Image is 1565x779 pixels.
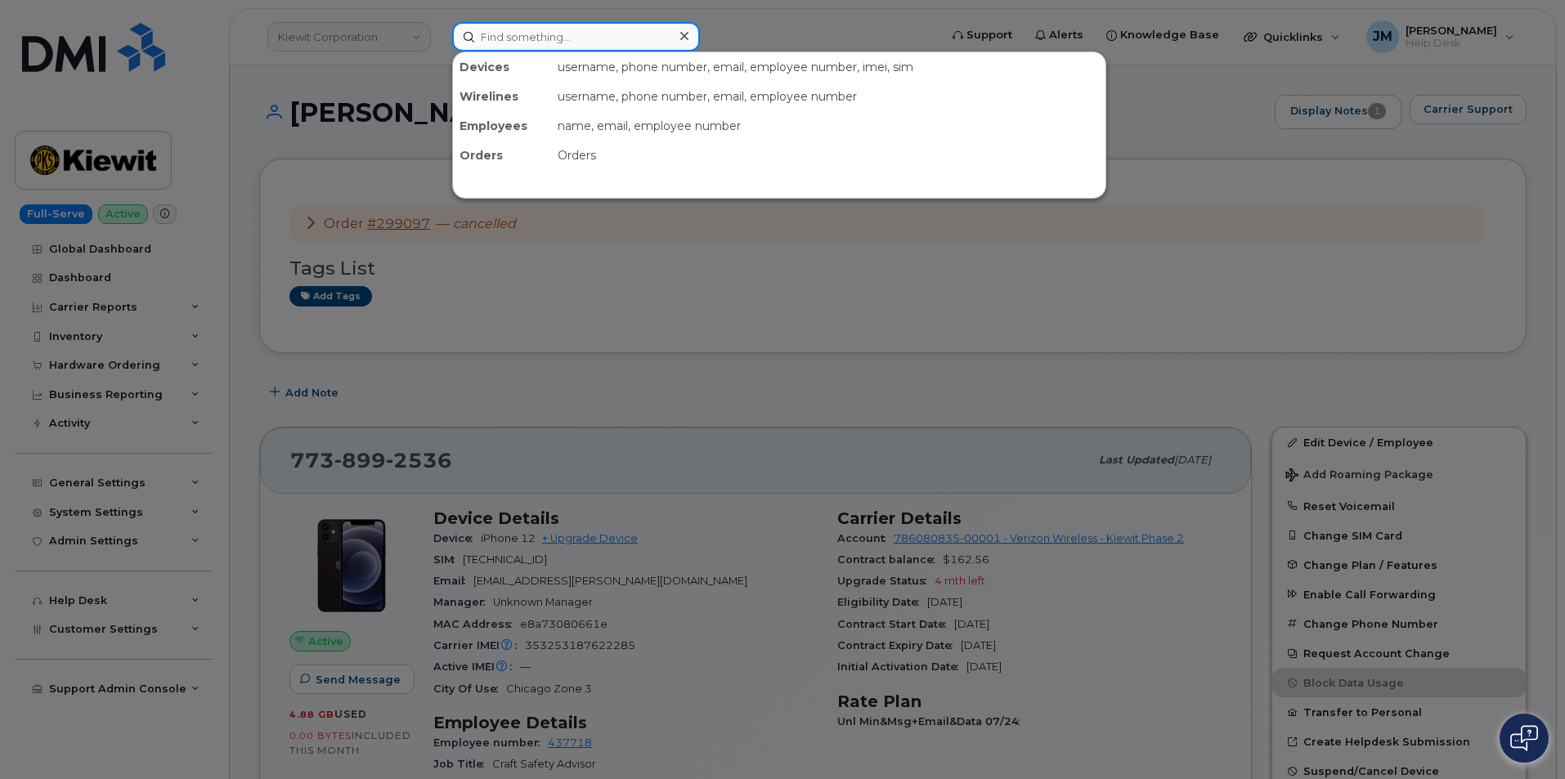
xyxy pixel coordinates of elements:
div: Devices [453,52,551,82]
div: name, email, employee number [551,111,1105,141]
div: username, phone number, email, employee number [551,82,1105,111]
div: username, phone number, email, employee number, imei, sim [551,52,1105,82]
div: Employees [453,111,551,141]
div: Wirelines [453,82,551,111]
img: Open chat [1510,725,1538,751]
div: Orders [453,141,551,170]
div: Orders [551,141,1105,170]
